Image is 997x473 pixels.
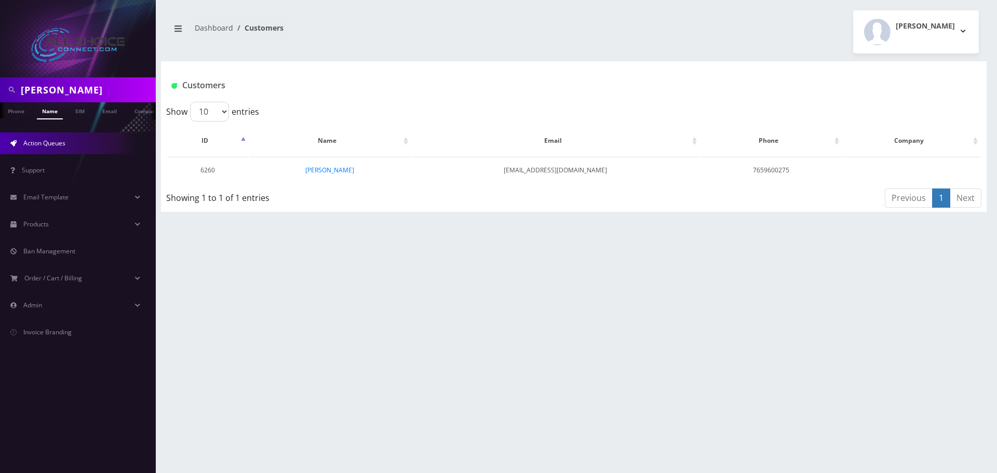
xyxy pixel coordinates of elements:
[129,102,164,118] a: Company
[167,157,248,183] td: 6260
[24,274,82,282] span: Order / Cart / Billing
[23,328,72,336] span: Invoice Branding
[3,102,30,118] a: Phone
[233,22,284,33] li: Customers
[932,188,950,208] a: 1
[70,102,90,118] a: SIM
[412,126,699,156] th: Email: activate to sort column ascending
[195,23,233,33] a: Dashboard
[166,102,259,121] label: Show entries
[37,102,63,119] a: Name
[249,126,411,156] th: Name: activate to sort column ascending
[700,157,842,183] td: 7659600275
[31,28,125,62] img: All Choice Connect
[896,22,955,31] h2: [PERSON_NAME]
[166,187,498,204] div: Showing 1 to 1 of 1 entries
[23,301,42,309] span: Admin
[843,126,980,156] th: Company: activate to sort column ascending
[171,80,840,90] h1: Customers
[167,126,248,156] th: ID: activate to sort column descending
[190,102,229,121] select: Showentries
[23,220,49,228] span: Products
[305,166,354,174] a: [PERSON_NAME]
[23,139,65,147] span: Action Queues
[885,188,933,208] a: Previous
[950,188,981,208] a: Next
[412,157,699,183] td: [EMAIL_ADDRESS][DOMAIN_NAME]
[23,247,75,255] span: Ban Management
[700,126,842,156] th: Phone: activate to sort column ascending
[22,166,45,174] span: Support
[853,10,979,53] button: [PERSON_NAME]
[169,17,566,47] nav: breadcrumb
[97,102,122,118] a: Email
[21,80,153,100] input: Search in Company
[23,193,69,201] span: Email Template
